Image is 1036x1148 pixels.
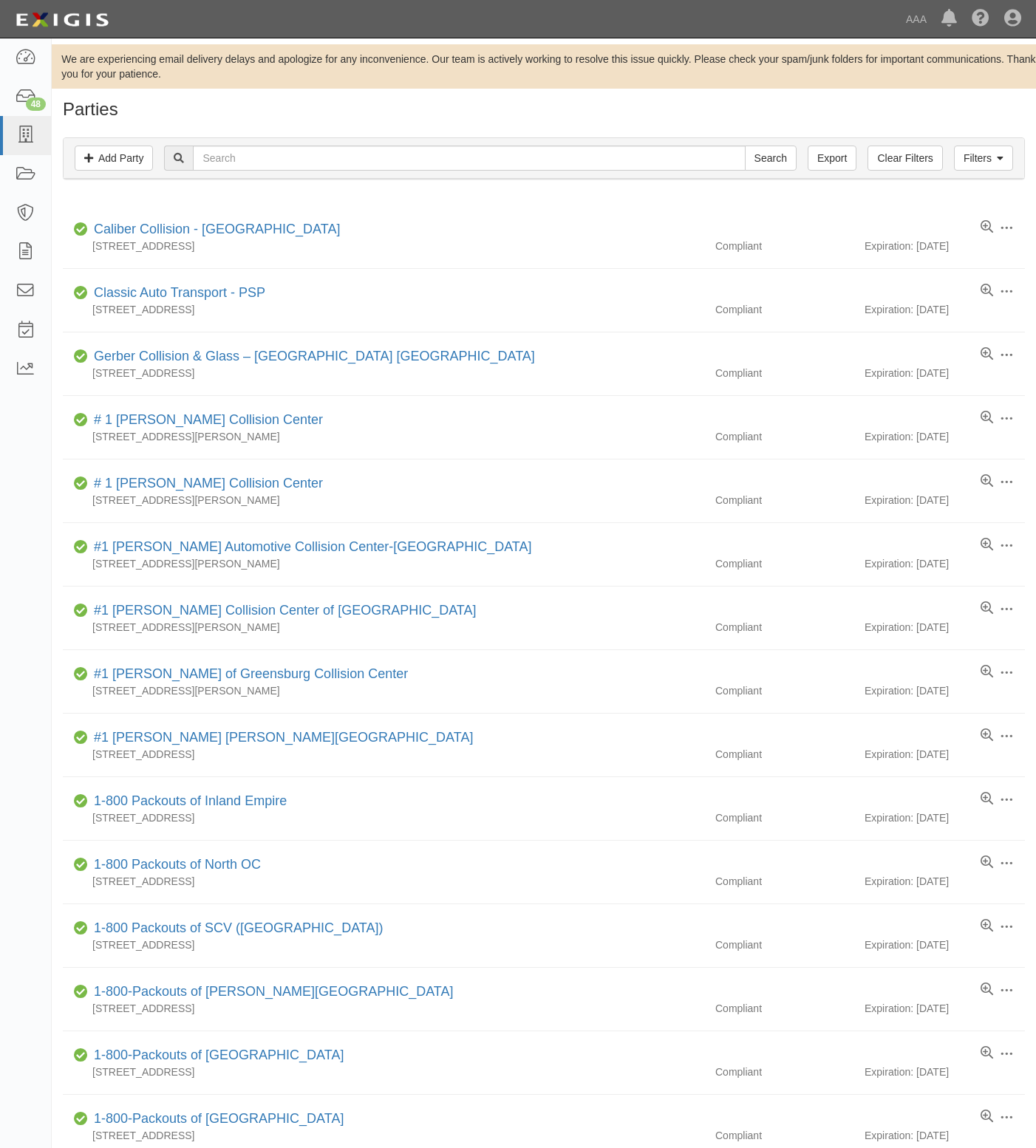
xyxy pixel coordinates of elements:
div: 1-800 Packouts of SCV (Santa Clarita Valley) [88,919,383,938]
div: [STREET_ADDRESS] [63,1001,704,1016]
i: Compliant [74,669,88,680]
i: Help Center - Complianz [972,10,989,28]
a: Classic Auto Transport - PSP [94,285,265,300]
i: Compliant [74,288,88,298]
div: Compliant [704,747,865,762]
a: View results summary [981,1110,993,1124]
a: View results summary [981,919,993,934]
a: Caliber Collision - [GEOGRAPHIC_DATA] [94,222,340,236]
div: Compliant [704,1065,865,1079]
div: Expiration: [DATE] [865,366,1025,380]
i: Compliant [74,225,88,235]
div: Expiration: [DATE] [865,302,1025,317]
a: 1-800 Packouts of North OC [94,857,261,872]
div: Expiration: [DATE] [865,429,1025,444]
a: Filters [954,146,1013,171]
a: 1-800-Packouts of [GEOGRAPHIC_DATA] [94,1111,344,1126]
a: Export [808,146,856,171]
div: Compliant [704,874,865,889]
a: View results summary [981,728,993,743]
div: Compliant [704,810,865,825]
i: Compliant [74,542,88,553]
i: Compliant [74,1050,88,1061]
div: [STREET_ADDRESS][PERSON_NAME] [63,493,704,508]
div: 48 [26,98,46,111]
div: Gerber Collision & Glass – Houston Brighton [88,347,535,366]
div: Expiration: [DATE] [865,1001,1025,1016]
input: Search [193,146,745,171]
div: [STREET_ADDRESS] [63,874,704,889]
a: Clear Filters [868,146,942,171]
a: #1 [PERSON_NAME] Collision Center of [GEOGRAPHIC_DATA] [94,603,477,618]
div: Expiration: [DATE] [865,683,1025,698]
a: View results summary [981,411,993,426]
div: Classic Auto Transport - PSP [88,284,265,303]
a: View results summary [981,665,993,680]
div: #1 Cochran Robinson Township [88,728,473,748]
div: [STREET_ADDRESS] [63,366,704,380]
div: Expiration: [DATE] [865,1065,1025,1079]
div: #1 Cochran Automotive Collision Center-Monroeville [88,538,532,557]
div: [STREET_ADDRESS][PERSON_NAME] [63,620,704,635]
div: [STREET_ADDRESS] [63,239,704,253]
input: Search [745,146,797,171]
div: [STREET_ADDRESS] [63,747,704,762]
a: View results summary [981,601,993,616]
div: Expiration: [DATE] [865,747,1025,762]
a: 1-800-Packouts of [GEOGRAPHIC_DATA] [94,1048,344,1062]
a: View results summary [981,538,993,553]
div: Expiration: [DATE] [865,620,1025,635]
div: Compliant [704,1128,865,1143]
div: Compliant [704,239,865,253]
i: Compliant [74,606,88,616]
div: [STREET_ADDRESS] [63,1128,704,1143]
div: Caliber Collision - Gainesville [88,220,340,239]
i: Compliant [74,923,88,934]
div: Expiration: [DATE] [865,493,1025,508]
div: [STREET_ADDRESS][PERSON_NAME] [63,683,704,698]
div: Compliant [704,302,865,317]
div: Expiration: [DATE] [865,810,1025,825]
a: View results summary [981,1046,993,1061]
a: 1-800-Packouts of [PERSON_NAME][GEOGRAPHIC_DATA] [94,984,453,999]
i: Compliant [74,987,88,997]
div: [STREET_ADDRESS] [63,302,704,317]
div: Compliant [704,683,865,698]
div: #1 Cochran of Greensburg Collision Center [88,665,408,684]
a: #1 [PERSON_NAME] [PERSON_NAME][GEOGRAPHIC_DATA] [94,730,473,745]
i: Compliant [74,860,88,870]
div: [STREET_ADDRESS] [63,1065,704,1079]
div: 1-800 Packouts of Inland Empire [88,792,287,811]
a: View results summary [981,983,993,997]
div: Compliant [704,366,865,380]
div: # 1 Cochran Collision Center [88,474,323,493]
div: Compliant [704,937,865,952]
img: logo-5460c22ac91f19d4615b14bd174203de0afe785f0fc80cf4dbbc73dc1793850b.png [11,7,113,33]
div: # 1 Cochran Collision Center [88,411,323,430]
div: [STREET_ADDRESS] [63,810,704,825]
h1: Parties [63,100,1025,119]
div: Compliant [704,1001,865,1016]
a: View results summary [981,792,993,807]
i: Compliant [74,1114,88,1124]
div: Expiration: [DATE] [865,874,1025,889]
div: Expiration: [DATE] [865,239,1025,253]
a: View results summary [981,284,993,298]
div: [STREET_ADDRESS][PERSON_NAME] [63,556,704,571]
div: [STREET_ADDRESS] [63,937,704,952]
div: #1 Cochran Collision Center of Greensburg [88,601,477,621]
a: AAA [899,4,934,34]
a: 1-800 Packouts of SCV ([GEOGRAPHIC_DATA]) [94,920,383,935]
div: Compliant [704,556,865,571]
a: View results summary [981,474,993,489]
div: Compliant [704,429,865,444]
i: Compliant [74,479,88,489]
div: Compliant [704,493,865,508]
div: 1-800-Packouts of San Diego North [88,1046,344,1065]
a: View results summary [981,855,993,870]
div: Expiration: [DATE] [865,556,1025,571]
div: Expiration: [DATE] [865,1128,1025,1143]
i: Compliant [74,733,88,743]
a: #1 [PERSON_NAME] of Greensburg Collision Center [94,666,408,681]
i: Compliant [74,796,88,807]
